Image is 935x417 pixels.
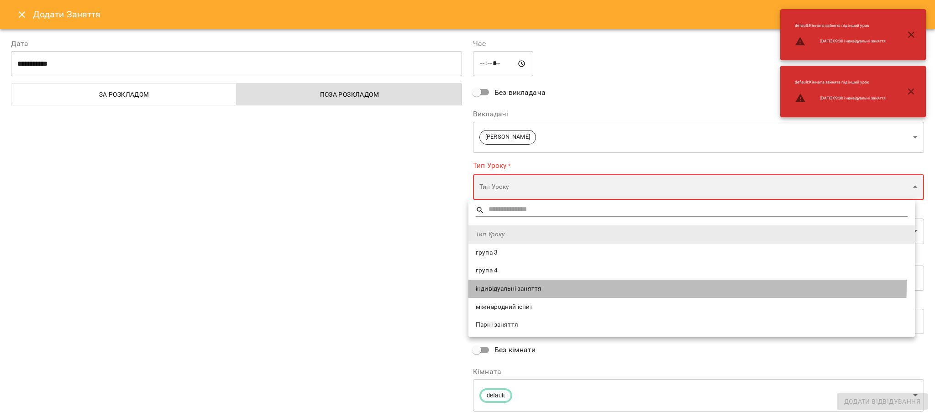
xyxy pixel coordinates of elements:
[476,320,908,329] span: Парні заняття
[788,76,893,89] li: default : Кімната зайнята під інший урок
[476,248,908,257] span: група 3
[476,230,908,239] span: Тип Уроку
[788,19,893,32] li: default : Кімната зайнята під інший урок
[476,266,908,275] span: група 4
[476,302,908,312] span: міжнародний іспит
[788,89,893,107] li: [DATE] 09:00 індивідуальні заняття
[476,284,908,293] span: індивідуальні заняття
[788,32,893,51] li: [DATE] 09:00 індивідуальні заняття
